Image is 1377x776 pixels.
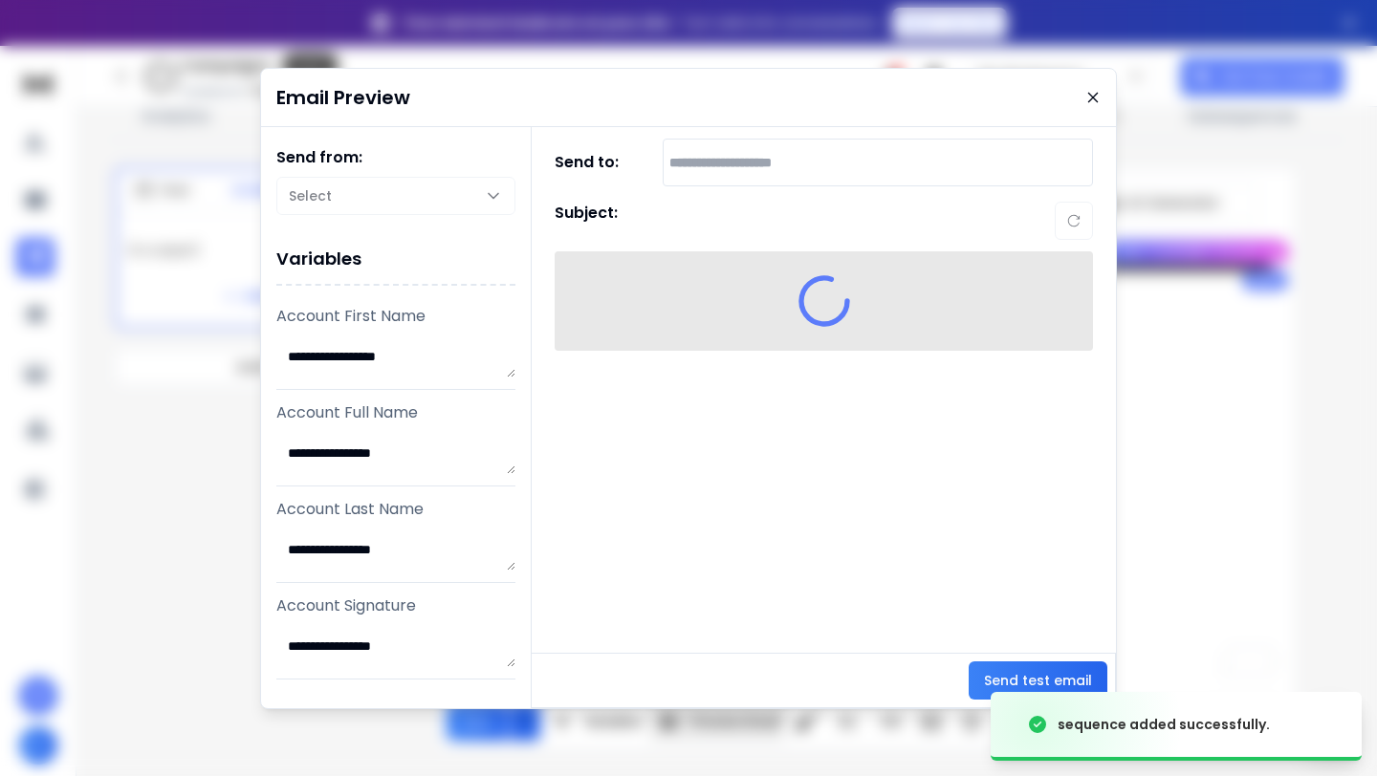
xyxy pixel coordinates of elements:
[276,498,515,521] p: Account Last Name
[1058,715,1270,734] div: sequence added successfully.
[555,202,618,240] h1: Subject:
[276,594,515,617] p: Account Signature
[276,84,410,111] h1: Email Preview
[276,401,515,424] p: Account Full Name
[555,151,631,174] h1: Send to:
[969,661,1107,700] button: Send test email
[276,305,515,328] p: Account First Name
[276,146,515,169] h1: Send from:
[276,234,515,286] h1: Variables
